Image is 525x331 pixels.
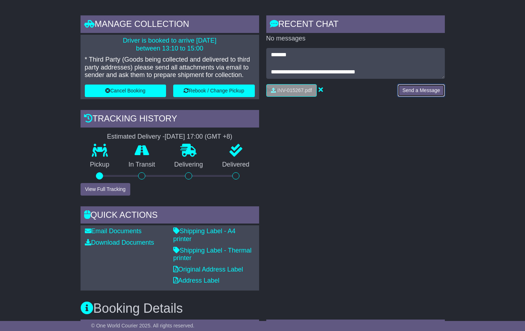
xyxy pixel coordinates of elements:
[398,84,444,97] button: Send a Message
[266,35,445,43] p: No messages
[81,301,445,316] h3: Booking Details
[85,37,255,52] p: Driver is booked to arrive [DATE] between 13:10 to 15:00
[81,133,259,141] div: Estimated Delivery -
[85,85,166,97] button: Cancel Booking
[81,206,259,226] div: Quick Actions
[81,110,259,129] div: Tracking history
[213,161,259,169] p: Delivered
[85,227,142,235] a: Email Documents
[173,247,252,262] a: Shipping Label - Thermal printer
[266,15,445,35] div: RECENT CHAT
[119,161,165,169] p: In Transit
[173,227,235,243] a: Shipping Label - A4 printer
[173,277,219,284] a: Address Label
[165,133,232,141] div: [DATE] 17:00 (GMT +8)
[81,183,130,196] button: View Full Tracking
[173,266,243,273] a: Original Address Label
[173,85,255,97] button: Rebook / Change Pickup
[81,15,259,35] div: Manage collection
[85,56,255,79] p: * Third Party (Goods being collected and delivered to third party addresses) please send all atta...
[165,161,213,169] p: Delivering
[91,323,195,328] span: © One World Courier 2025. All rights reserved.
[85,239,154,246] a: Download Documents
[81,161,119,169] p: Pickup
